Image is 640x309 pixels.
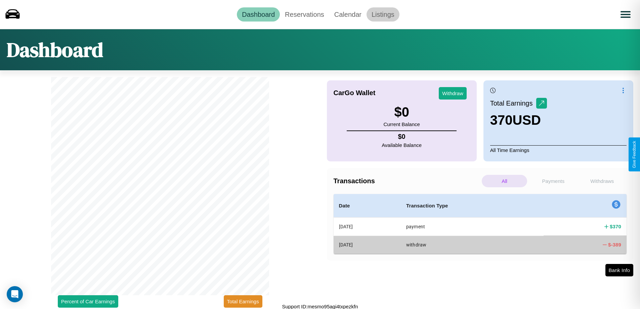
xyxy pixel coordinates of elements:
[334,194,627,254] table: simple table
[58,295,118,308] button: Percent of Car Earnings
[580,175,625,187] p: Withdraws
[329,7,367,22] a: Calendar
[610,223,621,230] h4: $ 370
[334,236,401,254] th: [DATE]
[224,295,262,308] button: Total Earnings
[608,241,621,248] h4: $ -389
[482,175,527,187] p: All
[334,177,480,185] h4: Transactions
[406,202,538,210] h4: Transaction Type
[490,145,627,155] p: All Time Earnings
[7,286,23,302] div: Open Intercom Messenger
[605,264,633,276] button: Bank Info
[632,141,637,168] div: Give Feedback
[334,218,401,236] th: [DATE]
[280,7,329,22] a: Reservations
[382,133,422,141] h4: $ 0
[383,120,420,129] p: Current Balance
[530,175,576,187] p: Payments
[7,36,103,64] h1: Dashboard
[401,236,544,254] th: withdraw
[439,87,467,100] button: Withdraw
[382,141,422,150] p: Available Balance
[490,97,536,109] p: Total Earnings
[490,113,547,128] h3: 370 USD
[401,218,544,236] th: payment
[334,89,376,97] h4: CarGo Wallet
[383,105,420,120] h3: $ 0
[616,5,635,24] button: Open menu
[367,7,399,22] a: Listings
[339,202,395,210] h4: Date
[237,7,280,22] a: Dashboard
